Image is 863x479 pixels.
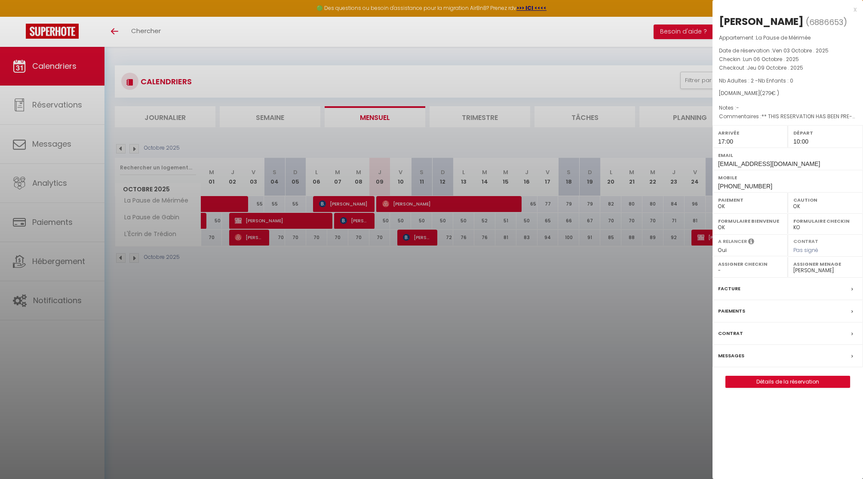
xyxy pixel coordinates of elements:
[718,173,857,182] label: Mobile
[793,246,818,254] span: Pas signé
[743,55,799,63] span: Lun 06 Octobre . 2025
[793,238,818,243] label: Contrat
[718,329,743,338] label: Contrat
[718,160,820,167] span: [EMAIL_ADDRESS][DOMAIN_NAME]
[718,260,782,268] label: Assigner Checkin
[748,238,754,247] i: Sélectionner OUI si vous souhaiter envoyer les séquences de messages post-checkout
[718,307,745,316] label: Paiements
[718,196,782,204] label: Paiement
[718,151,857,160] label: Email
[718,217,782,225] label: Formulaire Bienvenue
[758,77,793,84] span: Nb Enfants : 0
[719,55,857,64] p: Checkin :
[793,138,808,145] span: 10:00
[726,376,850,387] a: Détails de la réservation
[793,196,857,204] label: Caution
[719,89,857,98] div: [DOMAIN_NAME]
[719,15,804,28] div: [PERSON_NAME]
[719,64,857,72] p: Checkout :
[719,112,857,121] p: Commentaires :
[793,260,857,268] label: Assigner Menage
[718,129,782,137] label: Arrivée
[719,34,857,42] p: Appartement :
[793,217,857,225] label: Formulaire Checkin
[760,89,779,97] span: ( € )
[756,34,811,41] span: La Pause de Mérimée
[719,104,857,112] p: Notes :
[719,46,857,55] p: Date de réservation :
[718,284,740,293] label: Facture
[747,64,803,71] span: Jeu 09 Octobre . 2025
[713,4,857,15] div: x
[736,104,739,111] span: -
[772,47,829,54] span: Ven 03 Octobre . 2025
[719,77,793,84] span: Nb Adultes : 2 -
[809,17,843,28] span: 6886653
[762,89,771,97] span: 279
[718,183,772,190] span: [PHONE_NUMBER]
[718,138,733,145] span: 17:00
[718,238,747,245] label: A relancer
[806,16,847,28] span: ( )
[793,129,857,137] label: Départ
[718,351,744,360] label: Messages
